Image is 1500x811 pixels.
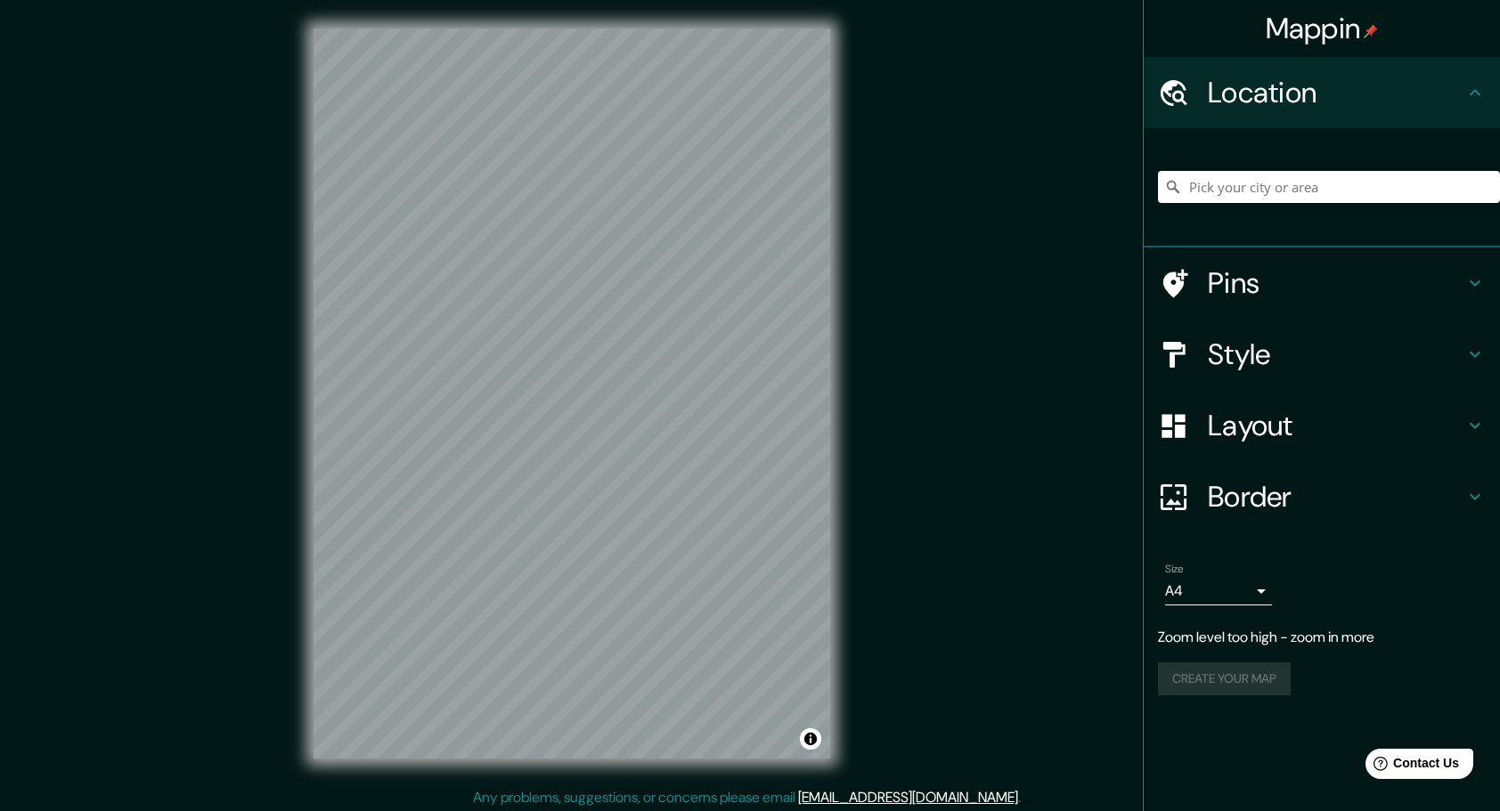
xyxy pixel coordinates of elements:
[1208,408,1464,443] h4: Layout
[1144,390,1500,461] div: Layout
[798,788,1018,807] a: [EMAIL_ADDRESS][DOMAIN_NAME]
[1144,57,1500,128] div: Location
[1364,24,1378,38] img: pin-icon.png
[1341,742,1480,791] iframe: Help widget launcher
[473,787,1021,808] p: Any problems, suggestions, or concerns please email .
[1208,337,1464,372] h4: Style
[1158,627,1486,648] p: Zoom level too high - zoom in more
[1144,319,1500,390] div: Style
[1144,461,1500,532] div: Border
[1021,787,1023,808] div: .
[800,728,821,750] button: Toggle attribution
[1165,577,1272,605] div: A4
[1144,247,1500,319] div: Pins
[314,28,830,758] canvas: Map
[1208,265,1464,301] h4: Pins
[1208,75,1464,110] h4: Location
[1158,171,1500,203] input: Pick your city or area
[1208,479,1464,515] h4: Border
[1165,562,1184,577] label: Size
[1266,11,1379,46] h4: Mappin
[1023,787,1027,808] div: .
